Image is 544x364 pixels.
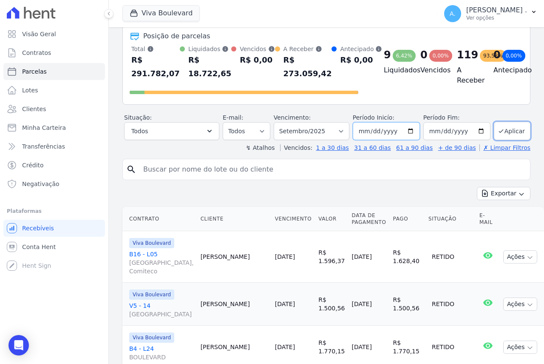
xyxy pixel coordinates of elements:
span: Recebíveis [22,224,54,232]
a: 61 a 90 dias [396,144,433,151]
label: Período Inicío: [353,114,394,121]
span: BOULEVARD [129,353,194,361]
label: Período Fim: [423,113,490,122]
div: Plataformas [7,206,102,216]
span: Lotes [22,86,38,95]
td: R$ 1.500,56 [315,283,348,326]
span: Viva Boulevard [129,238,174,248]
label: Situação: [124,114,152,121]
th: Situação [425,207,476,231]
input: Buscar por nome do lote ou do cliente [138,161,527,178]
button: Todos [124,122,219,140]
p: Ver opções [466,14,527,21]
div: R$ 291.782,07 [131,53,180,80]
div: R$ 0,00 [340,53,382,67]
h4: A Receber [457,65,480,86]
div: Antecipado [340,45,382,53]
div: R$ 18.722,65 [188,53,231,80]
div: Vencidos [240,45,275,53]
button: Ações [503,250,537,264]
a: Conta Hent [3,238,105,255]
div: 6,42% [393,50,416,62]
span: [GEOGRAPHIC_DATA], Comiteco [129,258,194,275]
label: Vencimento: [274,114,311,121]
th: Cliente [197,207,272,231]
span: Negativação [22,180,59,188]
a: [DATE] [275,301,295,307]
div: R$ 273.059,42 [283,53,332,80]
label: E-mail: [223,114,244,121]
td: R$ 1.596,37 [315,231,348,283]
div: Retido [428,298,458,310]
div: Retido [428,341,458,353]
div: 93,58% [480,50,506,62]
div: R$ 0,00 [240,53,275,67]
i: search [126,164,136,175]
span: [GEOGRAPHIC_DATA] [129,310,194,318]
span: Minha Carteira [22,123,66,132]
span: Transferências [22,142,65,151]
a: [DATE] [275,253,295,260]
h4: Antecipado [493,65,516,75]
td: [DATE] [348,283,390,326]
a: Clientes [3,100,105,118]
div: A Receber [283,45,332,53]
span: Parcelas [22,67,47,76]
h4: Liquidados [384,65,407,75]
button: Ações [503,341,537,354]
th: Contrato [122,207,197,231]
span: Crédito [22,161,44,169]
td: [PERSON_NAME] [197,283,272,326]
div: 0 [420,48,428,62]
span: A. [450,11,456,17]
th: E-mail [476,207,500,231]
div: Total [131,45,180,53]
a: Lotes [3,82,105,99]
span: Conta Hent [22,243,56,251]
a: 1 a 30 dias [316,144,349,151]
span: Clientes [22,105,46,113]
a: Contratos [3,44,105,61]
span: Visão Geral [22,30,56,38]
a: Visão Geral [3,26,105,43]
div: 119 [457,48,478,62]
span: Viva Boulevard [129,289,174,300]
span: Contratos [22,49,51,57]
button: Ações [503,298,537,311]
td: R$ 1.500,56 [390,283,425,326]
span: Todos [131,126,148,136]
label: Vencidos: [280,144,312,151]
td: [DATE] [348,231,390,283]
a: [DATE] [275,344,295,350]
div: Open Intercom Messenger [8,335,29,355]
div: 0 [493,48,501,62]
span: Viva Boulevard [129,332,174,343]
h4: Vencidos [420,65,443,75]
div: Retido [428,251,458,263]
th: Data de Pagamento [348,207,390,231]
th: Vencimento [272,207,315,231]
a: + de 90 dias [438,144,476,151]
label: ↯ Atalhos [246,144,275,151]
button: Viva Boulevard [122,5,200,21]
div: 0,00% [502,50,525,62]
a: ✗ Limpar Filtros [479,144,530,151]
div: 9 [384,48,391,62]
a: Parcelas [3,63,105,80]
button: Exportar [477,187,530,200]
td: R$ 1.628,40 [390,231,425,283]
a: B4 - L24BOULEVARD [129,344,194,361]
a: V5 - 14[GEOGRAPHIC_DATA] [129,301,194,318]
a: Transferências [3,138,105,155]
td: [PERSON_NAME] [197,231,272,283]
a: Negativação [3,175,105,192]
button: Aplicar [494,122,530,140]
a: B16 - L05[GEOGRAPHIC_DATA], Comiteco [129,250,194,275]
a: Minha Carteira [3,119,105,136]
a: Recebíveis [3,220,105,237]
button: A. [PERSON_NAME] . Ver opções [437,2,544,26]
a: 31 a 60 dias [354,144,391,151]
p: [PERSON_NAME] . [466,6,527,14]
div: 0,00% [429,50,452,62]
div: Posição de parcelas [143,31,210,41]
